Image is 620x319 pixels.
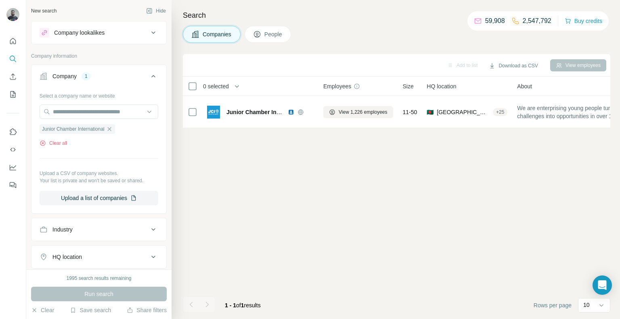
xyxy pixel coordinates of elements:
span: View 1,226 employees [339,108,387,116]
button: Quick start [6,34,19,48]
button: Dashboard [6,160,19,175]
div: Company [52,72,77,80]
span: Rows per page [534,301,572,309]
button: Feedback [6,178,19,192]
span: Employees [323,82,351,90]
button: Share filters [127,306,167,314]
span: [GEOGRAPHIC_DATA], [GEOGRAPHIC_DATA], [GEOGRAPHIC_DATA] Division [437,108,490,116]
button: Search [6,52,19,66]
span: results [225,302,261,309]
img: Avatar [6,8,19,21]
h4: Search [183,10,610,21]
button: Download as CSV [483,60,543,72]
span: HQ location [427,82,456,90]
button: Industry [31,220,166,239]
button: HQ location [31,247,166,267]
button: Enrich CSV [6,69,19,84]
span: Companies [203,30,232,38]
span: About [517,82,532,90]
div: 1995 search results remaining [67,275,132,282]
p: Company information [31,52,167,60]
span: of [236,302,241,309]
span: Junior Chamber International [226,109,305,115]
p: Upload a CSV of company websites. [40,170,158,177]
span: Size [403,82,414,90]
div: Open Intercom Messenger [593,275,612,295]
button: Company1 [31,67,166,89]
div: + 25 [493,108,507,116]
button: My lists [6,87,19,102]
img: LinkedIn logo [288,109,294,115]
button: Save search [70,306,111,314]
div: Select a company name or website [40,89,158,100]
img: Logo of Junior Chamber International [207,106,220,119]
p: 59,908 [485,16,505,26]
button: Hide [140,5,172,17]
span: Junior Chamber International [42,125,105,133]
span: People [264,30,283,38]
span: 1 [241,302,244,309]
button: Buy credits [565,15,602,27]
button: Use Surfe API [6,142,19,157]
span: 🇧🇩 [427,108,434,116]
p: 10 [583,301,590,309]
div: 1 [82,73,91,80]
button: Upload a list of companies [40,191,158,205]
div: HQ location [52,253,82,261]
div: New search [31,7,57,15]
button: Clear [31,306,54,314]
p: Your list is private and won't be saved or shared. [40,177,158,184]
button: View 1,226 employees [323,106,393,118]
span: 0 selected [203,82,229,90]
div: Company lookalikes [54,29,105,37]
button: Company lookalikes [31,23,166,42]
button: Use Surfe on LinkedIn [6,125,19,139]
span: 1 - 1 [225,302,236,309]
div: Industry [52,225,73,234]
button: Clear all [40,140,67,147]
span: 11-50 [403,108,417,116]
p: 2,547,792 [523,16,551,26]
